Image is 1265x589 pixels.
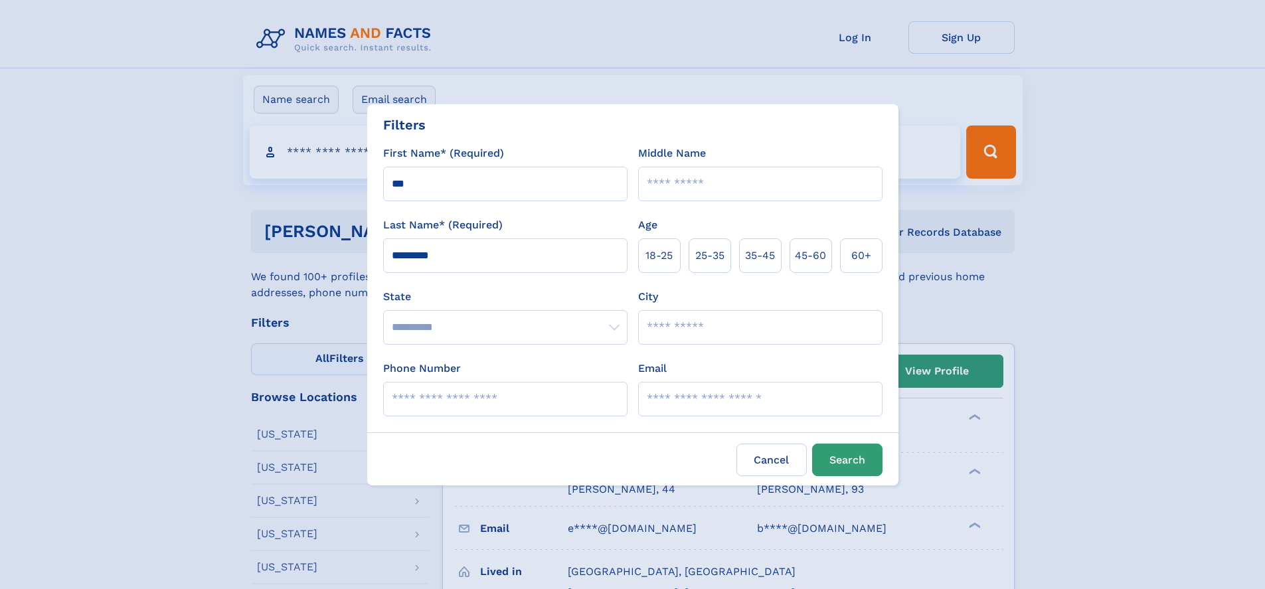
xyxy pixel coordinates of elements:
[383,217,503,233] label: Last Name* (Required)
[645,248,673,264] span: 18‑25
[736,444,807,476] label: Cancel
[851,248,871,264] span: 60+
[638,361,667,377] label: Email
[812,444,883,476] button: Search
[745,248,775,264] span: 35‑45
[795,248,826,264] span: 45‑60
[638,289,658,305] label: City
[638,145,706,161] label: Middle Name
[383,289,628,305] label: State
[695,248,724,264] span: 25‑35
[383,361,461,377] label: Phone Number
[383,145,504,161] label: First Name* (Required)
[383,115,426,135] div: Filters
[638,217,657,233] label: Age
